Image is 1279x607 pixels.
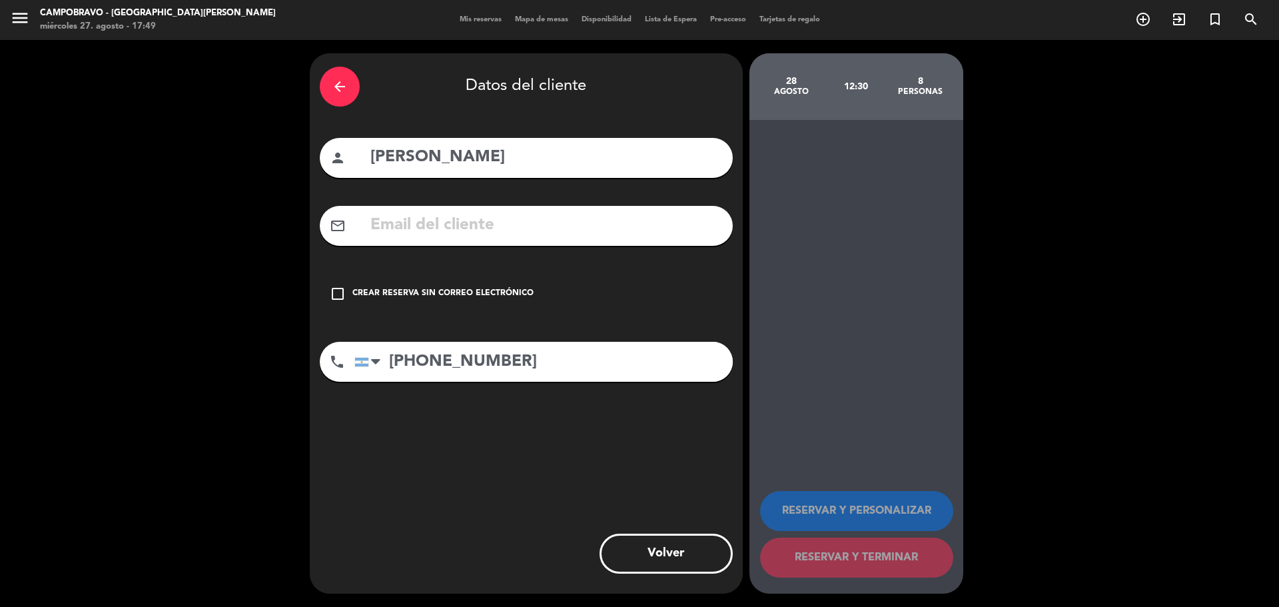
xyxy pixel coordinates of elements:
i: menu [10,8,30,28]
div: agosto [759,87,824,97]
div: 12:30 [823,63,888,110]
div: Argentina: +54 [355,342,386,381]
span: Disponibilidad [575,16,638,23]
button: menu [10,8,30,33]
input: Nombre del cliente [369,144,723,171]
div: Crear reserva sin correo electrónico [352,287,534,301]
i: exit_to_app [1171,11,1187,27]
input: Número de teléfono... [354,342,733,382]
i: add_circle_outline [1135,11,1151,27]
button: Volver [600,534,733,574]
span: Mapa de mesas [508,16,575,23]
span: Mis reservas [453,16,508,23]
i: search [1243,11,1259,27]
span: Pre-acceso [703,16,753,23]
i: phone [329,354,345,370]
span: Lista de Espera [638,16,703,23]
i: mail_outline [330,218,346,234]
div: 8 [888,76,953,87]
div: 28 [759,76,824,87]
button: RESERVAR Y TERMINAR [760,538,953,578]
div: Campobravo - [GEOGRAPHIC_DATA][PERSON_NAME] [40,7,276,20]
button: RESERVAR Y PERSONALIZAR [760,491,953,531]
i: turned_in_not [1207,11,1223,27]
span: Tarjetas de regalo [753,16,827,23]
div: personas [888,87,953,97]
i: arrow_back [332,79,348,95]
div: miércoles 27. agosto - 17:49 [40,20,276,33]
i: check_box_outline_blank [330,286,346,302]
div: Datos del cliente [320,63,733,110]
i: person [330,150,346,166]
input: Email del cliente [369,212,723,239]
